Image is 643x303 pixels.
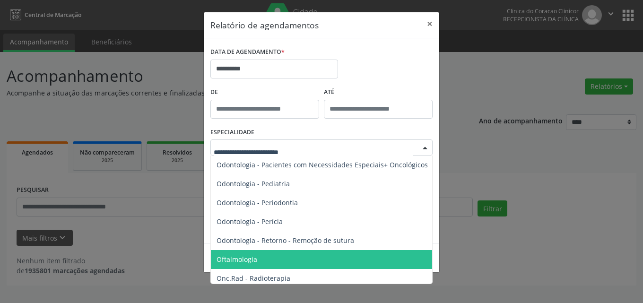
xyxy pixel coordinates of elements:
span: Odontologia - Pacientes com Necessidades Especiais+ Oncológicos [217,160,428,169]
span: Oftalmologia [217,255,257,264]
span: Odontologia - Periodontia [217,198,298,207]
span: Onc.Rad - Radioterapia [217,274,290,283]
label: DATA DE AGENDAMENTO [210,45,285,60]
span: Odontologia - Perícia [217,217,283,226]
span: Odontologia - Retorno - Remoção de sutura [217,236,354,245]
label: ESPECIALIDADE [210,125,254,140]
span: Odontologia - Pediatria [217,179,290,188]
h5: Relatório de agendamentos [210,19,319,31]
button: Close [420,12,439,35]
label: ATÉ [324,85,433,100]
label: De [210,85,319,100]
